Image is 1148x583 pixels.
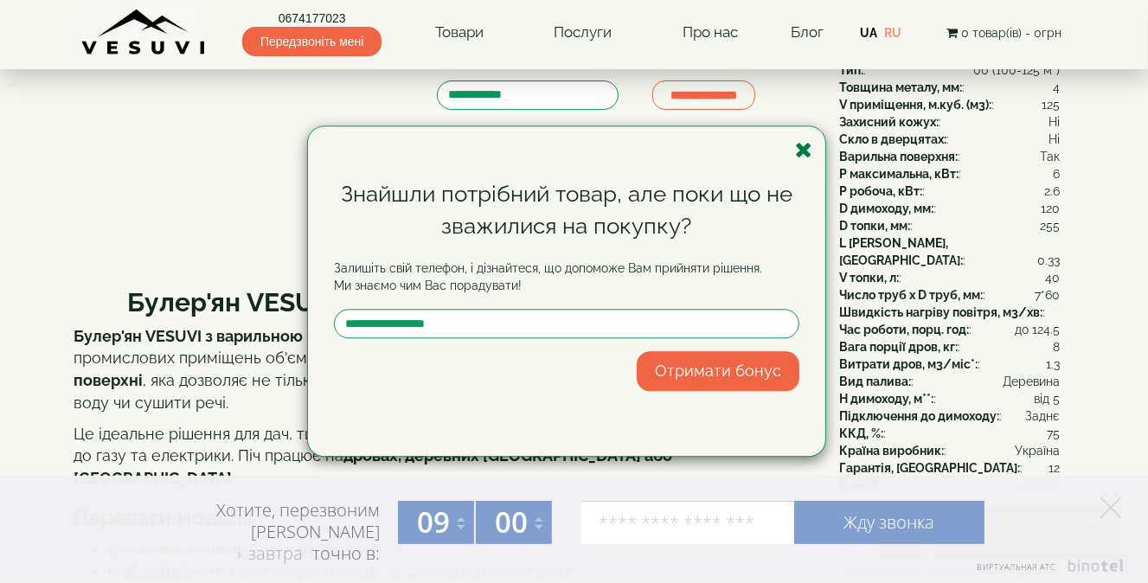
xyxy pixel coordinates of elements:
div: Знайшли потрібний товар, але поки що не зважилися на покупку? [334,178,799,242]
a: Жду звонка [794,501,984,544]
span: 09 [417,503,450,541]
p: Залишіть свій телефон, і дізнайтеся, що допоможе Вам прийняти рішення. Ми знаємо чим Вас порадувати! [334,260,799,295]
span: завтра [249,541,304,565]
span: Виртуальная АТС [977,561,1056,573]
span: 00 [495,503,528,541]
div: Хотите, перезвоним [PERSON_NAME] точно в: [151,499,381,567]
a: Виртуальная АТС [966,560,1126,583]
button: Отримати бонус [637,352,799,392]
